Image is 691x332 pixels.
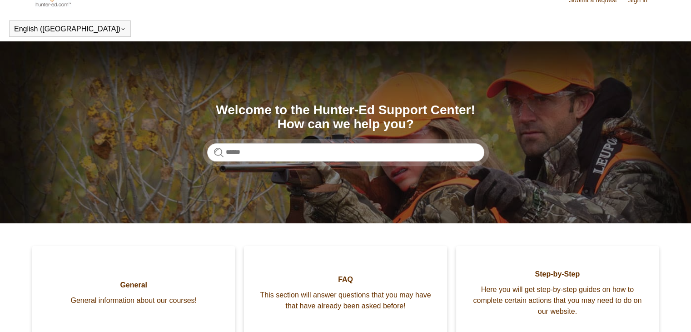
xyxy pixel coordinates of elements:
[470,284,645,317] span: Here you will get step-by-step guides on how to complete certain actions that you may need to do ...
[207,103,484,131] h1: Welcome to the Hunter-Ed Support Center! How can we help you?
[258,274,433,285] span: FAQ
[258,290,433,312] span: This section will answer questions that you may have that have already been asked before!
[46,295,221,306] span: General information about our courses!
[46,280,221,291] span: General
[207,143,484,161] input: Search
[470,269,645,280] span: Step-by-Step
[14,25,126,33] button: English ([GEOGRAPHIC_DATA])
